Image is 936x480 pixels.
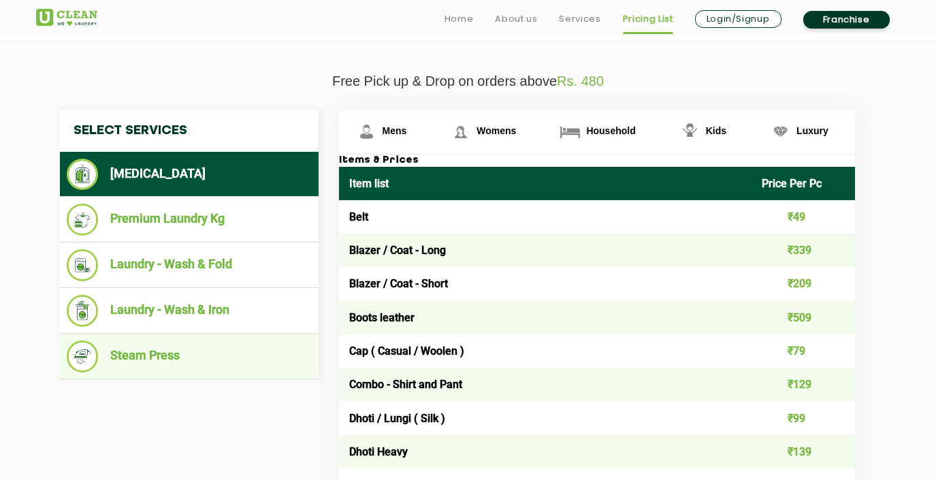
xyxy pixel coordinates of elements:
[623,11,673,27] a: Pricing List
[36,9,97,26] img: UClean Laundry and Dry Cleaning
[769,120,792,144] img: Luxury
[67,159,312,190] li: [MEDICAL_DATA]
[355,120,378,144] img: Mens
[495,11,537,27] a: About us
[67,295,312,327] li: Laundry - Wash & Iron
[803,11,890,29] a: Franchise
[67,340,312,372] li: Steam Press
[67,249,99,281] img: Laundry - Wash & Fold
[695,10,781,28] a: Login/Signup
[752,301,855,334] td: ₹509
[383,125,407,136] span: Mens
[796,125,828,136] span: Luxury
[67,295,99,327] img: Laundry - Wash & Iron
[339,155,855,167] h3: Items & Prices
[752,167,855,200] th: Price Per Pc
[339,234,752,267] td: Blazer / Coat - Long
[752,267,855,300] td: ₹209
[67,159,99,190] img: Dry Cleaning
[752,368,855,401] td: ₹129
[445,11,474,27] a: Home
[339,301,752,334] td: Boots leather
[67,249,312,281] li: Laundry - Wash & Fold
[706,125,726,136] span: Kids
[339,334,752,368] td: Cap ( Casual / Woolen )
[67,204,312,236] li: Premium Laundry Kg
[339,267,752,300] td: Blazer / Coat - Short
[60,110,319,152] h4: Select Services
[339,167,752,200] th: Item list
[752,435,855,468] td: ₹139
[752,334,855,368] td: ₹79
[752,234,855,267] td: ₹339
[586,125,635,136] span: Household
[449,120,472,144] img: Womens
[558,120,582,144] img: Household
[477,125,516,136] span: Womens
[67,340,99,372] img: Steam Press
[36,74,901,89] p: Free Pick up & Drop on orders above
[557,74,604,89] span: Rs. 480
[752,401,855,434] td: ₹99
[339,200,752,234] td: Belt
[67,204,99,236] img: Premium Laundry Kg
[559,11,600,27] a: Services
[339,401,752,434] td: Dhoti / Lungi ( Silk )
[339,435,752,468] td: Dhoti Heavy
[752,200,855,234] td: ₹49
[339,368,752,401] td: Combo - Shirt and Pant
[678,120,702,144] img: Kids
